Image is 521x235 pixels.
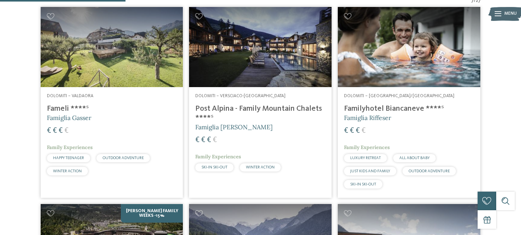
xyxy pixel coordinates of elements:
[344,94,454,98] span: Dolomiti – [GEOGRAPHIC_DATA]/[GEOGRAPHIC_DATA]
[64,127,69,135] span: €
[356,127,360,135] span: €
[246,165,275,169] span: WINTER ACTION
[53,127,57,135] span: €
[47,144,93,151] span: Family Experiences
[350,182,376,186] span: SKI-IN SKI-OUT
[361,127,366,135] span: €
[399,156,430,160] span: ALL ABOUT BABY
[189,7,332,197] a: Cercate un hotel per famiglie? Qui troverete solo i migliori! Dolomiti – Versciaco-[GEOGRAPHIC_DA...
[41,7,183,197] a: Cercate un hotel per famiglie? Qui troverete solo i migliori! Dolomiti – Valdaora Fameli ****ˢ Fa...
[344,114,391,122] span: Famiglia Riffeser
[213,136,217,144] span: €
[195,153,241,160] span: Family Experiences
[344,144,390,151] span: Family Experiences
[344,104,474,113] h4: Familyhotel Biancaneve ****ˢ
[195,123,273,131] span: Famiglia [PERSON_NAME]
[47,127,51,135] span: €
[195,104,325,123] h4: Post Alpina - Family Mountain Chalets ****ˢ
[338,7,480,197] a: Cercate un hotel per famiglie? Qui troverete solo i migliori! Dolomiti – [GEOGRAPHIC_DATA]/[GEOGR...
[195,94,285,98] span: Dolomiti – Versciaco-[GEOGRAPHIC_DATA]
[350,127,354,135] span: €
[103,156,144,160] span: OUTDOOR ADVENTURE
[350,169,390,173] span: JUST KIDS AND FAMILY
[195,136,199,144] span: €
[201,165,227,169] span: SKI-IN SKI-OUT
[53,156,84,160] span: HAPPY TEENAGER
[189,7,332,87] img: Post Alpina - Family Mountain Chalets ****ˢ
[47,114,91,122] span: Famiglia Gasser
[41,7,183,87] img: Cercate un hotel per famiglie? Qui troverete solo i migliori!
[350,156,381,160] span: LUXURY RETREAT
[207,136,211,144] span: €
[338,7,480,87] img: Cercate un hotel per famiglie? Qui troverete solo i migliori!
[53,169,82,173] span: WINTER ACTION
[409,169,450,173] span: OUTDOOR ADVENTURE
[201,136,205,144] span: €
[344,127,348,135] span: €
[47,94,93,98] span: Dolomiti – Valdaora
[58,127,63,135] span: €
